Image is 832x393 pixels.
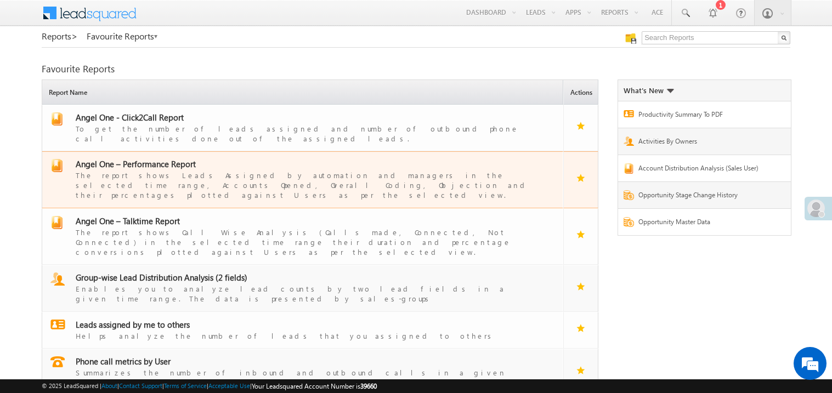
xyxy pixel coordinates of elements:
div: What's New [624,86,674,95]
img: Report [624,110,634,117]
a: Reports> [42,31,78,41]
img: report [50,272,65,286]
span: Angel One – Performance Report [76,158,196,169]
img: report [50,159,64,172]
a: Opportunity Master Data [638,217,767,230]
input: Search Reports [642,31,790,44]
div: Favourite Reports [42,64,790,74]
a: report Leads assigned by me to othersHelps analyze the number of leads that you assigned to others [48,320,558,341]
span: Actions [567,82,598,104]
span: Report Name [45,82,563,104]
a: report Phone call metrics by UserSummarizes the number of inbound and outbound calls in a given t... [48,356,558,388]
div: The report shows Leads Assigned by automation and managers in the selected time range, Accounts O... [76,169,543,200]
a: Contact Support [119,382,162,389]
img: Report [624,217,634,227]
div: The report shows Call Wise Analysis (Calls made, Connected, Not Connected) in the selected time r... [76,226,543,257]
img: Report [624,190,634,200]
img: Manage all your saved reports! [625,33,636,44]
img: What's new [666,89,674,93]
img: Report [624,163,634,174]
div: Enables you to analyze lead counts by two lead fields in a given time range. The data is presente... [76,283,543,304]
span: 39660 [360,382,377,390]
a: About [101,382,117,389]
span: Group-wise Lead Distribution Analysis (2 fields) [76,272,247,283]
div: Summarizes the number of inbound and outbound calls in a given timeperiod by users [76,367,543,388]
img: report [50,356,65,367]
img: report [50,112,64,126]
a: report Angel One - Click2Call ReportTo get the number of leads assigned and number of outbound ph... [48,112,558,144]
span: Leads assigned by me to others [76,319,190,330]
span: > [71,30,78,42]
div: To get the number of leads assigned and number of outbound phone call activities done out of the ... [76,123,543,144]
span: © 2025 LeadSquared | | | | | [42,381,377,391]
a: Opportunity Stage Change History [638,190,767,203]
span: Angel One - Click2Call Report [76,112,184,123]
span: Angel One – Talktime Report [76,215,180,226]
a: report Group-wise Lead Distribution Analysis (2 fields)Enables you to analyze lead counts by two ... [48,272,558,304]
a: Favourite Reports [87,31,159,41]
div: Helps analyze the number of leads that you assigned to others [76,330,543,341]
img: report [50,216,64,229]
img: report [50,320,65,329]
a: Activities By Owners [638,136,767,149]
a: Terms of Service [164,382,207,389]
a: report Angel One – Performance ReportThe report shows Leads Assigned by automation and managers i... [48,159,558,200]
span: Phone call metrics by User [76,356,171,367]
a: Productivity Summary To PDF [638,110,767,122]
a: Account Distribution Analysis (Sales User) [638,163,767,176]
a: report Angel One – Talktime ReportThe report shows Call Wise Analysis (Calls made, Connected, Not... [48,216,558,257]
img: Report [624,136,634,146]
a: Acceptable Use [208,382,250,389]
span: Your Leadsquared Account Number is [252,382,377,390]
